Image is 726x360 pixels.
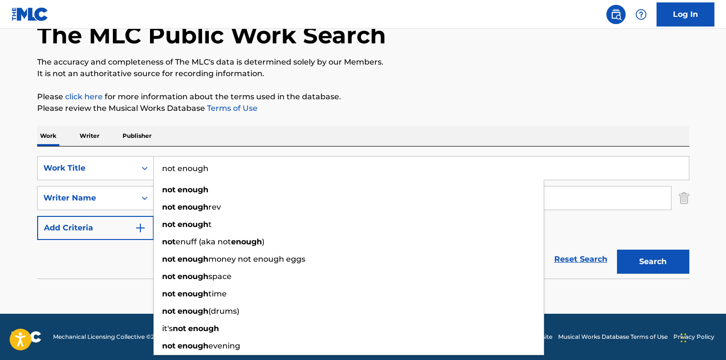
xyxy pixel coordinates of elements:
[178,341,208,350] strong: enough
[231,237,262,246] strong: enough
[178,202,208,212] strong: enough
[162,324,173,333] span: it's
[37,56,689,68] p: The accuracy and completeness of The MLC's data is determined solely by our Members.
[37,103,689,114] p: Please review the Musical Works Database
[37,91,689,103] p: Please for more information about the terms used in the database.
[606,5,626,24] a: Public Search
[681,323,686,352] div: Trascina
[162,341,176,350] strong: not
[635,9,647,20] img: help
[617,250,689,274] button: Search
[162,202,176,212] strong: not
[53,333,165,341] span: Mechanical Licensing Collective © 2025
[631,5,651,24] div: Help
[549,249,612,270] a: Reset Search
[43,192,130,204] div: Writer Name
[208,341,240,350] span: evening
[173,324,186,333] strong: not
[208,272,232,281] span: space
[208,220,212,229] span: t
[162,185,176,194] strong: not
[162,272,176,281] strong: not
[37,156,689,279] form: Search Form
[205,104,258,113] a: Terms of Use
[673,333,714,341] a: Privacy Policy
[120,126,154,146] p: Publisher
[178,289,208,298] strong: enough
[43,162,130,174] div: Work Title
[65,92,103,101] a: click here
[37,126,59,146] p: Work
[178,185,208,194] strong: enough
[135,222,146,234] img: 9d2ae6d4665cec9f34b9.svg
[77,126,102,146] p: Writer
[208,202,221,212] span: rev
[558,333,668,341] a: Musical Works Database Terms of Use
[208,307,239,316] span: (drums)
[178,254,208,264] strong: enough
[679,186,689,210] img: Delete Criterion
[162,254,176,264] strong: not
[37,21,386,50] h1: The MLC Public Work Search
[678,314,726,360] div: Widget chat
[12,7,49,21] img: MLC Logo
[162,307,176,316] strong: not
[178,220,208,229] strong: enough
[162,289,176,298] strong: not
[262,237,264,246] span: )
[678,314,726,360] iframe: Chat Widget
[162,220,176,229] strong: not
[657,2,714,27] a: Log In
[178,307,208,316] strong: enough
[162,237,176,246] strong: not
[12,331,41,343] img: logo
[610,9,622,20] img: search
[37,216,154,240] button: Add Criteria
[178,272,208,281] strong: enough
[208,254,305,264] span: money not enough eggs
[37,68,689,80] p: It is not an authoritative source for recording information.
[208,289,227,298] span: time
[176,237,231,246] span: enuff (aka not
[188,324,219,333] strong: enough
